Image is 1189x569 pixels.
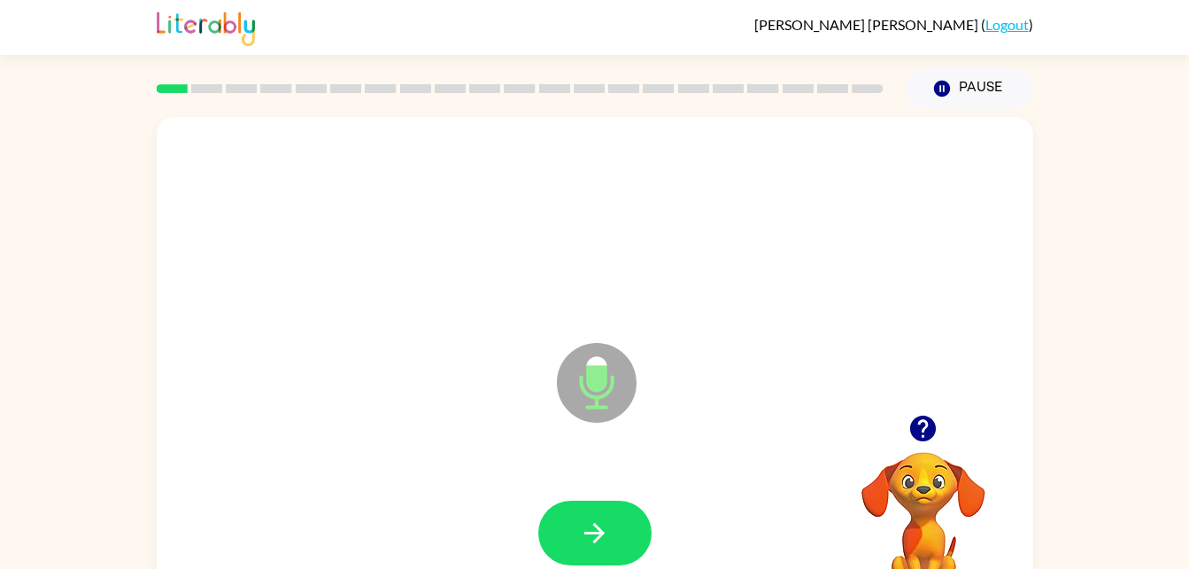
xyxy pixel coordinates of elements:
[754,16,1033,33] div: ( )
[754,16,981,33] span: [PERSON_NAME] [PERSON_NAME]
[157,7,255,46] img: Literably
[905,68,1033,109] button: Pause
[985,16,1029,33] a: Logout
